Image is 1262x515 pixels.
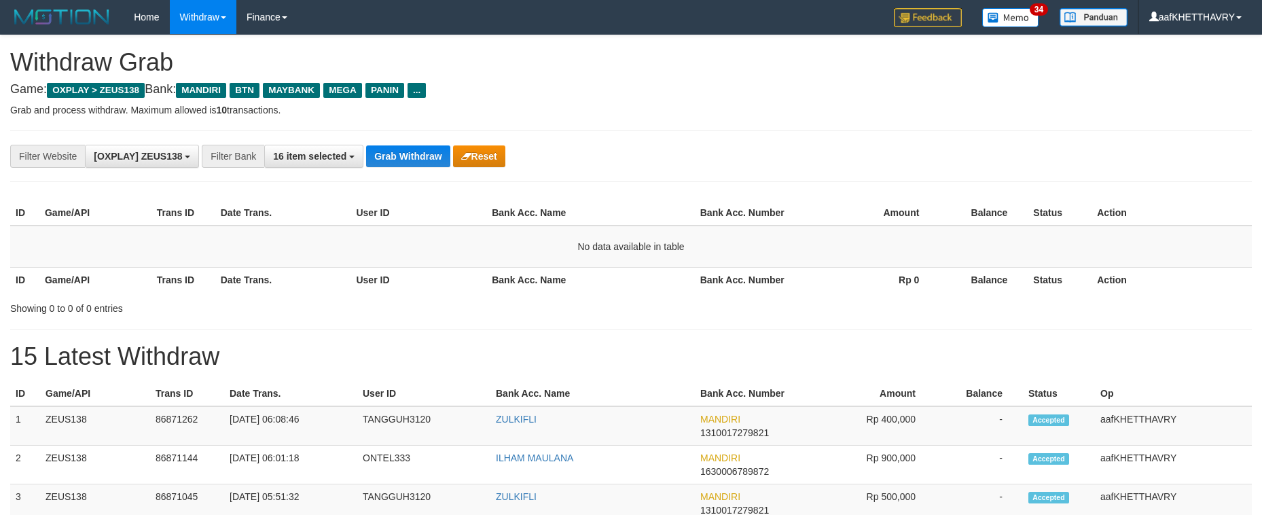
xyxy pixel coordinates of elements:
td: ZEUS138 [40,446,150,484]
td: ONTEL333 [357,446,490,484]
th: Balance [936,381,1023,406]
button: [OXPLAY] ZEUS138 [85,145,199,168]
td: aafKHETTHAVRY [1095,406,1252,446]
div: Showing 0 to 0 of 0 entries [10,296,516,315]
div: Filter Bank [202,145,264,168]
th: Trans ID [151,267,215,292]
th: Bank Acc. Number [695,267,807,292]
th: Action [1092,200,1252,226]
span: [OXPLAY] ZEUS138 [94,151,182,162]
span: Copy 1630006789872 to clipboard [700,466,769,477]
th: Bank Acc. Name [486,200,695,226]
span: MANDIRI [700,414,740,425]
span: MANDIRI [176,83,226,98]
th: ID [10,267,39,292]
th: User ID [357,381,490,406]
strong: 10 [216,105,227,116]
span: Accepted [1028,453,1069,465]
span: 16 item selected [273,151,346,162]
td: - [936,406,1023,446]
th: User ID [350,200,486,226]
td: [DATE] 06:08:46 [224,406,357,446]
a: ILHAM MAULANA [496,452,573,463]
div: Filter Website [10,145,85,168]
span: Accepted [1028,414,1069,426]
th: ID [10,381,40,406]
img: Button%20Memo.svg [982,8,1039,27]
h1: Withdraw Grab [10,49,1252,76]
th: Amount [806,381,936,406]
span: PANIN [365,83,404,98]
td: 1 [10,406,40,446]
img: MOTION_logo.png [10,7,113,27]
span: Accepted [1028,492,1069,503]
td: aafKHETTHAVRY [1095,446,1252,484]
th: Trans ID [151,200,215,226]
img: Feedback.jpg [894,8,962,27]
td: Rp 900,000 [806,446,936,484]
th: Date Trans. [215,200,351,226]
span: MEGA [323,83,362,98]
span: OXPLAY > ZEUS138 [47,83,145,98]
th: Status [1023,381,1095,406]
td: TANGGUH3120 [357,406,490,446]
th: Balance [939,200,1028,226]
th: Bank Acc. Number [695,381,806,406]
img: panduan.png [1060,8,1128,26]
span: BTN [230,83,259,98]
th: Status [1028,267,1092,292]
td: ZEUS138 [40,406,150,446]
th: Balance [939,267,1028,292]
td: 86871144 [150,446,224,484]
th: Date Trans. [224,381,357,406]
td: Rp 400,000 [806,406,936,446]
th: Date Trans. [215,267,351,292]
span: MAYBANK [263,83,320,98]
td: 86871262 [150,406,224,446]
button: 16 item selected [264,145,363,168]
a: ZULKIFLI [496,491,537,502]
th: Game/API [39,267,151,292]
button: Grab Withdraw [366,145,450,167]
a: ZULKIFLI [496,414,537,425]
th: Game/API [40,381,150,406]
td: No data available in table [10,226,1252,268]
span: 34 [1030,3,1048,16]
th: Bank Acc. Name [490,381,695,406]
th: ID [10,200,39,226]
th: Game/API [39,200,151,226]
span: MANDIRI [700,452,740,463]
span: Copy 1310017279821 to clipboard [700,427,769,438]
th: Op [1095,381,1252,406]
p: Grab and process withdraw. Maximum allowed is transactions. [10,103,1252,117]
span: ... [408,83,426,98]
td: 2 [10,446,40,484]
td: - [936,446,1023,484]
th: Rp 0 [807,267,940,292]
th: Bank Acc. Name [486,267,695,292]
th: Action [1092,267,1252,292]
th: Bank Acc. Number [695,200,807,226]
button: Reset [453,145,505,167]
th: Amount [807,200,940,226]
h4: Game: Bank: [10,83,1252,96]
th: User ID [350,267,486,292]
td: [DATE] 06:01:18 [224,446,357,484]
th: Trans ID [150,381,224,406]
th: Status [1028,200,1092,226]
span: MANDIRI [700,491,740,502]
h1: 15 Latest Withdraw [10,343,1252,370]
